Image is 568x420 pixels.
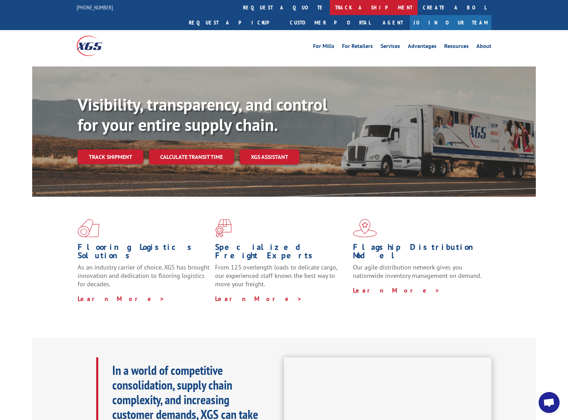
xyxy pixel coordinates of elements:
[285,15,376,30] a: Customer Portal
[444,43,469,51] a: Resources
[410,15,491,30] a: Join Our Team
[78,295,165,303] a: Learn More >
[240,149,299,164] a: XGS ASSISTANT
[476,43,491,51] a: About
[215,295,302,303] a: Learn More >
[376,15,410,30] a: Agent
[342,43,373,51] a: For Retailers
[353,219,377,237] img: xgs-icon-flagship-distribution-model-red
[149,149,234,164] a: Calculate transit time
[215,263,347,294] p: From 123 overlength loads to delicate cargo, our experienced staff knows the best way to move you...
[78,93,327,135] b: Visibility, transparency, and control for your entire supply chain.
[184,15,285,30] a: Request a pickup
[77,4,113,11] a: [PHONE_NUMBER]
[215,243,347,263] h1: Specialized Freight Experts
[215,219,232,237] img: xgs-icon-focused-on-flooring-red
[408,43,436,51] a: Advantages
[313,43,334,51] a: For Mills
[78,219,99,237] img: xgs-icon-total-supply-chain-intelligence-red
[78,243,210,263] h1: Flooring Logistics Solutions
[353,243,485,263] h1: Flagship Distribution Model
[381,43,400,51] a: Services
[78,149,143,164] a: Track shipment
[353,263,482,280] span: Our agile distribution network gives you nationwide inventory management on demand.
[78,263,210,288] span: As an industry carrier of choice, XGS has brought innovation and dedication to flooring logistics...
[353,286,440,294] a: Learn More >
[539,392,560,413] a: Open chat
